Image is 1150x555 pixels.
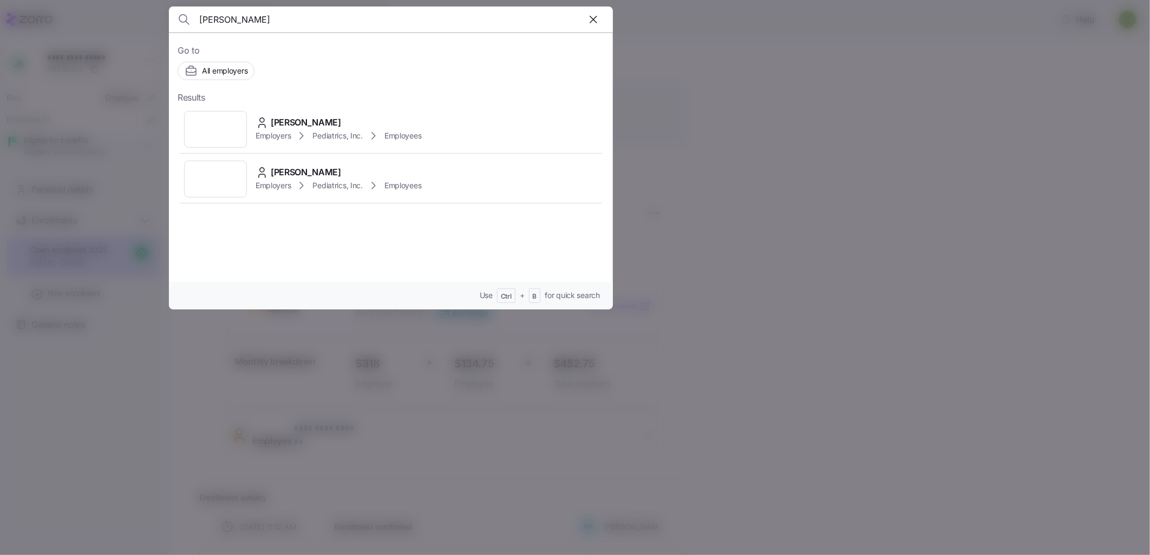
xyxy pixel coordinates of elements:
[384,180,421,191] span: Employees
[501,292,512,301] span: Ctrl
[256,130,291,141] span: Employers
[312,130,363,141] span: Pediatrics, Inc.
[178,62,254,80] button: All employers
[520,290,525,301] span: +
[480,290,493,301] span: Use
[271,166,341,179] span: [PERSON_NAME]
[545,290,600,301] span: for quick search
[178,91,205,104] span: Results
[271,116,341,129] span: [PERSON_NAME]
[256,180,291,191] span: Employers
[533,292,537,301] span: B
[312,180,363,191] span: Pediatrics, Inc.
[178,44,604,57] span: Go to
[202,65,247,76] span: All employers
[384,130,421,141] span: Employees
